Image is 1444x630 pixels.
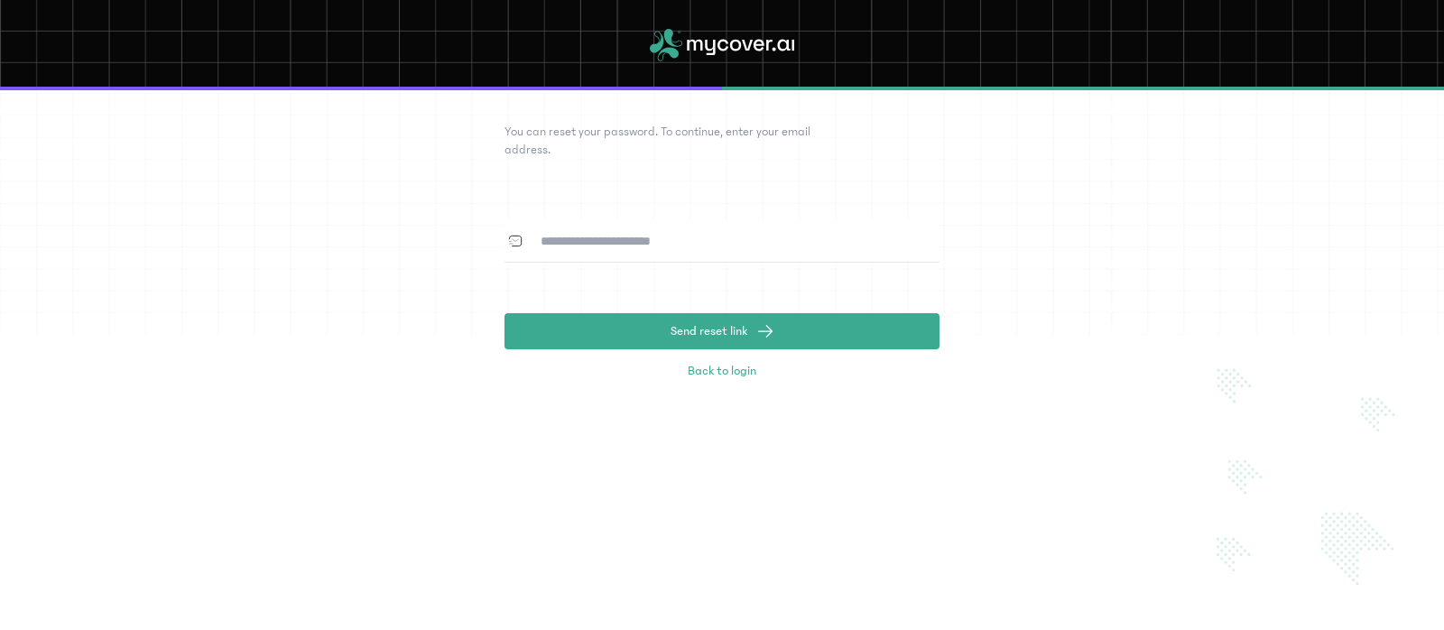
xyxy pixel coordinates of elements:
[679,357,765,385] a: Back to login
[671,322,747,340] span: Send reset link
[1208,335,1444,630] img: chevrons
[688,362,756,380] span: Back to login
[504,123,847,159] p: You can reset your password. To continue, enter your email address.
[504,313,940,349] button: Send reset link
